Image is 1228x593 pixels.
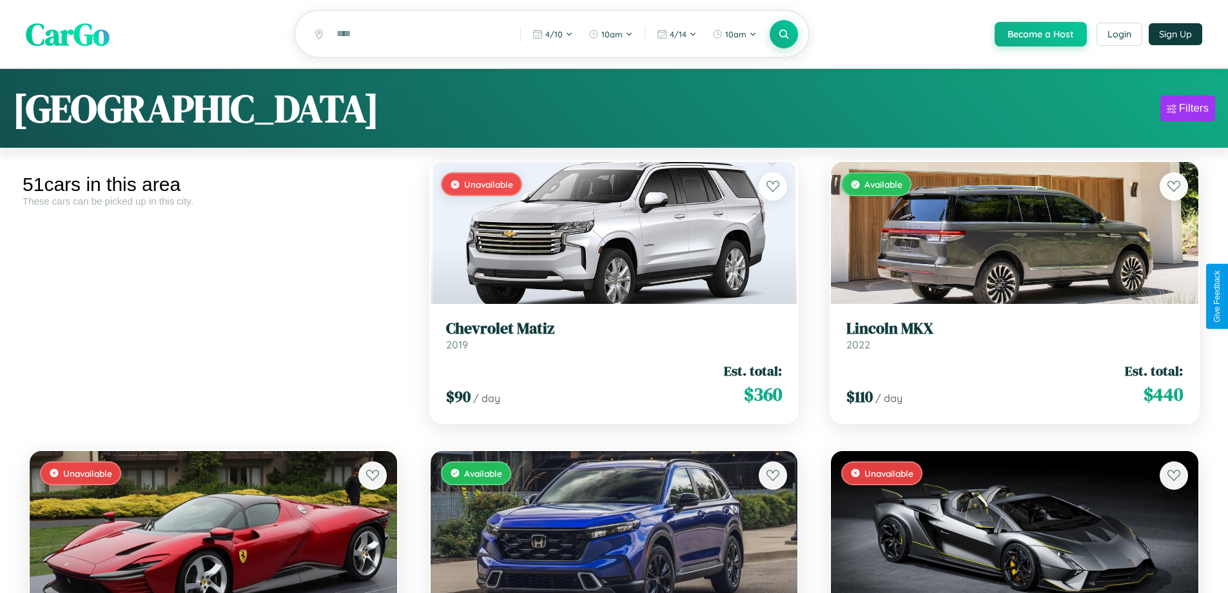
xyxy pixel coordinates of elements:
[1096,23,1142,46] button: Login
[582,24,639,45] button: 10am
[846,386,873,407] span: $ 110
[446,386,471,407] span: $ 90
[1160,95,1215,121] button: Filters
[1213,270,1222,323] div: Give Feedback
[724,361,782,380] span: Est. total:
[23,174,404,196] div: 51 cars in this area
[706,24,763,45] button: 10am
[63,468,112,479] span: Unavailable
[446,319,783,351] a: Chevrolet Matiz2019
[846,338,870,351] span: 2022
[1144,381,1183,407] span: $ 440
[1179,102,1209,115] div: Filters
[744,381,782,407] span: $ 360
[446,338,468,351] span: 2019
[13,82,379,135] h1: [GEOGRAPHIC_DATA]
[725,29,746,39] span: 10am
[650,24,703,45] button: 4/14
[846,319,1183,351] a: Lincoln MKX2022
[545,29,563,39] span: 4 / 10
[464,179,513,190] span: Unavailable
[26,13,110,55] span: CarGo
[526,24,580,45] button: 4/10
[875,392,902,405] span: / day
[473,392,500,405] span: / day
[995,22,1087,46] button: Become a Host
[464,468,502,479] span: Available
[1125,361,1183,380] span: Est. total:
[670,29,687,39] span: 4 / 14
[864,179,902,190] span: Available
[23,196,404,206] div: These cars can be picked up in this city.
[446,319,783,338] h3: Chevrolet Matiz
[846,319,1183,338] h3: Lincoln MKX
[864,468,913,479] span: Unavailable
[1149,23,1202,45] button: Sign Up
[601,29,623,39] span: 10am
